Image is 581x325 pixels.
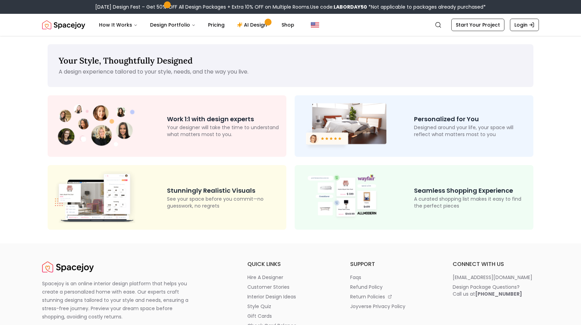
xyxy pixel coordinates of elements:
p: Spacejoy is an online interior design platform that helps you create a personalized home with eas... [42,279,197,321]
a: return policies [350,293,436,300]
a: gift cards [247,313,334,319]
img: Spacejoy Logo [42,18,85,32]
p: Work 1:1 with design experts [167,114,281,124]
p: Stunningly Realistic Visuals [167,186,281,195]
button: How It Works [93,18,143,32]
a: Spacejoy [42,260,94,274]
a: AI Design [232,18,275,32]
span: Use code: [310,3,367,10]
p: Your designer will take the time to understand what matters most to you. [167,124,281,138]
p: style quiz [247,303,271,310]
a: style quiz [247,303,334,310]
p: Seamless Shopping Experience [414,186,528,195]
p: refund policy [350,284,383,290]
p: interior design ideas [247,293,296,300]
a: hire a designer [247,274,334,281]
p: Personalized for You [414,114,528,124]
p: A design experience tailored to your style, needs, and the way you live. [59,68,522,76]
p: joyverse privacy policy [350,303,405,310]
p: See your space before you commit—no guesswork, no regrets [167,195,281,209]
a: Pricing [203,18,230,32]
p: Designed around your life, your space will reflect what matters most to you [414,124,528,138]
h6: connect with us [453,260,539,268]
nav: Global [42,14,539,36]
img: United States [311,21,319,29]
img: Shop Design [300,173,386,222]
a: faqs [350,274,436,281]
b: LABORDAY50 [334,3,367,10]
img: Spacejoy Logo [42,260,94,274]
a: Design Package Questions?Call us at[PHONE_NUMBER] [453,284,539,297]
p: hire a designer [247,274,283,281]
p: customer stories [247,284,289,290]
a: Start Your Project [451,19,504,31]
a: Login [510,19,539,31]
a: refund policy [350,284,436,290]
a: Spacejoy [42,18,85,32]
button: Design Portfolio [145,18,201,32]
p: Your Style, Thoughtfully Designed [59,55,522,66]
a: Shop [276,18,300,32]
div: Design Package Questions? Call us at [453,284,522,297]
p: faqs [350,274,361,281]
p: [EMAIL_ADDRESS][DOMAIN_NAME] [453,274,532,281]
a: interior design ideas [247,293,334,300]
span: *Not applicable to packages already purchased* [367,3,486,10]
img: Room Design [300,101,386,151]
h6: support [350,260,436,268]
nav: Main [93,18,300,32]
a: [EMAIL_ADDRESS][DOMAIN_NAME] [453,274,539,281]
p: return policies [350,293,385,300]
img: 3D Design [53,171,139,224]
a: joyverse privacy policy [350,303,436,310]
p: gift cards [247,313,272,319]
p: A curated shopping list makes it easy to find the perfect pieces [414,195,528,209]
div: [DATE] Design Fest – Get 50% OFF All Design Packages + Extra 10% OFF on Multiple Rooms. [95,3,486,10]
img: Design Experts [53,102,139,151]
h6: quick links [247,260,334,268]
b: [PHONE_NUMBER] [475,290,522,297]
a: customer stories [247,284,334,290]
